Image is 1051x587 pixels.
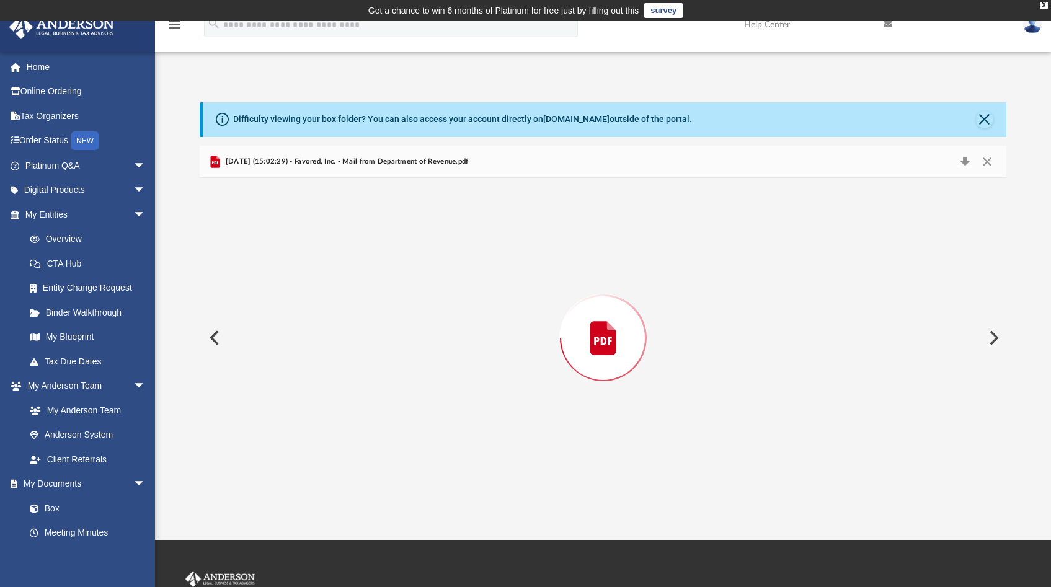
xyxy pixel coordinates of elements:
a: Overview [17,227,164,252]
a: Digital Productsarrow_drop_down [9,178,164,203]
a: Anderson System [17,423,158,448]
i: search [207,17,221,30]
a: Tax Organizers [9,104,164,128]
span: arrow_drop_down [133,202,158,227]
a: Order StatusNEW [9,128,164,154]
a: menu [167,24,182,32]
a: Platinum Q&Aarrow_drop_down [9,153,164,178]
a: My Entitiesarrow_drop_down [9,202,164,227]
a: My Blueprint [17,325,158,350]
a: Client Referrals [17,447,158,472]
a: Tax Due Dates [17,349,164,374]
a: [DOMAIN_NAME] [543,114,610,124]
a: Meeting Minutes [17,521,158,545]
span: arrow_drop_down [133,374,158,399]
a: Box [17,496,152,521]
span: arrow_drop_down [133,178,158,203]
button: Next File [979,320,1006,355]
img: Anderson Advisors Platinum Portal [183,571,257,587]
div: Get a chance to win 6 months of Platinum for free just by filling out this [368,3,639,18]
a: Binder Walkthrough [17,300,164,325]
div: close [1040,2,1048,9]
a: Entity Change Request [17,276,164,301]
span: arrow_drop_down [133,472,158,497]
a: Home [9,55,164,79]
button: Previous File [200,320,227,355]
a: Online Ordering [9,79,164,104]
i: menu [167,17,182,32]
button: Close [976,111,993,128]
img: User Pic [1023,15,1042,33]
a: My Documentsarrow_drop_down [9,472,158,497]
a: survey [644,3,683,18]
a: My Anderson Teamarrow_drop_down [9,374,158,399]
a: Forms Library [17,545,152,570]
button: Download [954,153,976,170]
div: Difficulty viewing your box folder? You can also access your account directly on outside of the p... [233,113,692,126]
div: NEW [71,131,99,150]
div: Preview [200,146,1006,498]
button: Close [975,153,998,170]
span: [DATE] (15:02:29) - Favored, Inc. - Mail from Department of Revenue.pdf [223,156,468,167]
a: CTA Hub [17,251,164,276]
a: My Anderson Team [17,398,152,423]
img: Anderson Advisors Platinum Portal [6,15,118,39]
span: arrow_drop_down [133,153,158,179]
